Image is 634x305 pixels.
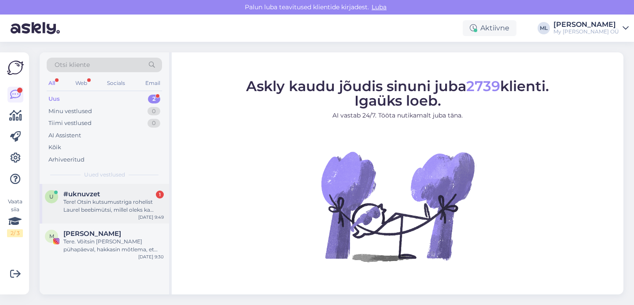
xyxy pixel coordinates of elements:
[63,190,100,198] span: #uknuvzet
[48,107,92,116] div: Minu vestlused
[7,59,24,76] img: Askly Logo
[48,143,61,152] div: Kõik
[63,198,164,214] div: Tere! Otsin kutsumustriga rohelist Laurel beebimütsi, millel oleks ka kõrvad. Tavaline roheline o...
[7,229,23,237] div: 2 / 3
[49,193,54,200] span: u
[63,238,164,254] div: Tere. Võitsin [PERSON_NAME] pühapäeval, hakkasin mõtlema, et äkki pidi saatma kinkekaarti jaoks k...
[369,3,389,11] span: Luba
[466,77,500,94] span: 2739
[553,28,619,35] div: My [PERSON_NAME] OÜ
[48,131,81,140] div: AI Assistent
[147,107,160,116] div: 0
[138,254,164,260] div: [DATE] 9:30
[246,77,549,109] span: Askly kaudu jõudis sinuni juba klienti. Igaüks loeb.
[144,77,162,89] div: Email
[538,22,550,34] div: ML
[47,77,57,89] div: All
[553,21,629,35] a: [PERSON_NAME]My [PERSON_NAME] OÜ
[48,95,60,103] div: Uus
[74,77,89,89] div: Web
[463,20,516,36] div: Aktiivne
[138,214,164,220] div: [DATE] 9:49
[148,95,160,103] div: 2
[7,198,23,237] div: Vaata siia
[246,110,549,120] p: AI vastab 24/7. Tööta nutikamalt juba täna.
[318,127,477,285] img: No Chat active
[49,233,54,239] span: M
[84,171,125,179] span: Uued vestlused
[553,21,619,28] div: [PERSON_NAME]
[147,119,160,128] div: 0
[63,230,121,238] span: Merlin Kalmus
[55,60,90,70] span: Otsi kliente
[48,155,85,164] div: Arhiveeritud
[105,77,127,89] div: Socials
[48,119,92,128] div: Tiimi vestlused
[156,191,164,198] div: 1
